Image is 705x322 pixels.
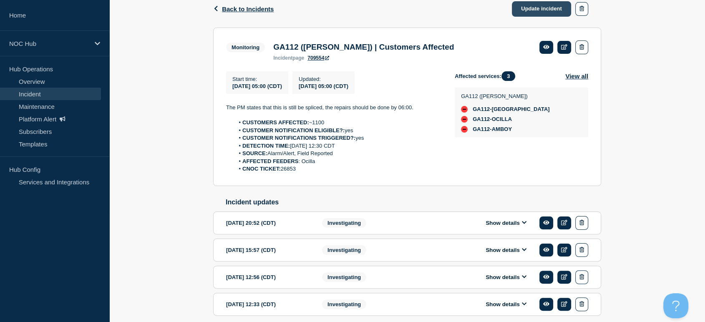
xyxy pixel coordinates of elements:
a: Update incident [512,1,571,17]
div: [DATE] 05:00 (CDT) [299,82,348,89]
li: : Ocilla [234,158,442,165]
strong: CNOC TICKET: [242,166,281,172]
h2: Incident updates [226,199,601,206]
span: GA112-OCILLA [473,116,512,123]
a: 709554 [307,55,329,61]
span: Investigating [322,272,366,282]
button: Show details [483,301,529,308]
p: Updated : [299,76,348,82]
iframe: Help Scout Beacon - Open [663,293,688,318]
div: down [461,106,468,113]
div: down [461,126,468,133]
li: [DATE] 12:30 CDT [234,142,442,150]
li: ~1100 [234,119,442,126]
div: down [461,116,468,123]
p: NOC Hub [9,40,89,47]
div: [DATE] 12:56 (CDT) [226,270,310,284]
span: 3 [501,71,515,81]
button: View all [565,71,588,81]
strong: CUSTOMERS AFFECTED: [242,119,309,126]
button: Show details [483,247,529,254]
span: GA112-[GEOGRAPHIC_DATA] [473,106,549,113]
li: 26853 [234,165,442,173]
p: Start time : [232,76,282,82]
strong: CUSTOMER NOTIFICATION ELIGIBLE?: [242,127,345,133]
span: Investigating [322,218,366,228]
p: page [273,55,304,61]
div: [DATE] 15:57 (CDT) [226,243,310,257]
span: Investigating [322,299,366,309]
div: [DATE] 12:33 (CDT) [226,297,310,311]
strong: SOURCE: [242,150,267,156]
span: Affected services: [455,71,519,81]
button: Show details [483,219,529,226]
span: [DATE] 05:00 (CDT) [232,83,282,89]
p: The PM states that this is still be spliced, the repairs should be done by 06:00. [226,104,441,111]
li: Alarm/Alert, Field Reported [234,150,442,157]
div: [DATE] 20:52 (CDT) [226,216,310,230]
span: Monitoring [226,43,265,52]
strong: CUSTOMER NOTIFICATIONS TRIGGERED?: [242,135,355,141]
p: GA112 ([PERSON_NAME]) [461,93,549,99]
li: yes [234,134,442,142]
button: Show details [483,274,529,281]
span: Investigating [322,245,366,255]
strong: DETECTION TIME: [242,143,290,149]
span: Back to Incidents [222,5,274,13]
button: Back to Incidents [213,5,274,13]
span: GA112-AMBOY [473,126,512,133]
h3: GA112 ([PERSON_NAME]) | Customers Affected [273,43,454,52]
strong: AFFECTED FEEDERS [242,158,298,164]
li: yes [234,127,442,134]
span: incident [273,55,292,61]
